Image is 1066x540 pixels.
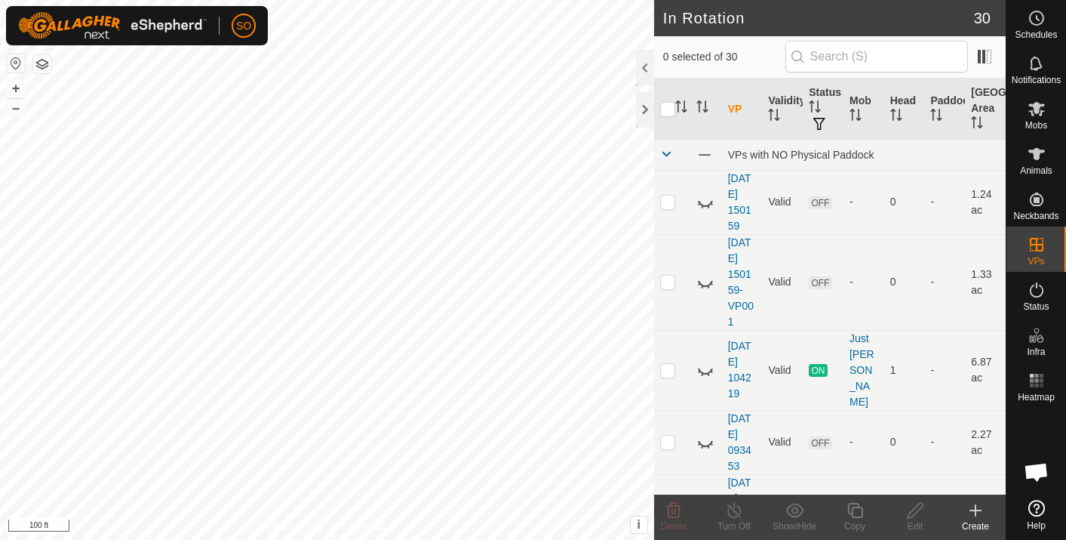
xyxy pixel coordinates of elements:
span: Notifications [1012,76,1061,85]
p-sorticon: Activate to sort [696,103,708,115]
td: 2.52 ac [965,474,1006,538]
span: OFF [809,276,831,289]
th: Validity [762,79,803,140]
span: OFF [809,196,831,209]
a: [DATE] 093453 [728,412,751,472]
button: i [631,517,647,533]
a: Contact Us [342,520,386,534]
button: Reset Map [7,54,25,73]
td: - [924,170,965,234]
span: ON [809,364,827,377]
span: Delete [661,521,687,532]
div: Copy [825,520,885,533]
img: Gallagher Logo [18,12,207,39]
input: Search (S) [785,41,968,73]
th: Head [884,79,925,140]
span: VPs [1028,257,1044,266]
td: Valid [762,330,803,410]
td: - [924,474,965,538]
button: – [7,99,25,117]
p-sorticon: Activate to sort [930,111,942,123]
div: - [849,194,878,210]
th: Mob [843,79,884,140]
td: - [924,330,965,410]
th: VP [722,79,763,140]
a: Help [1006,494,1066,536]
td: Valid [762,234,803,330]
span: OFF [809,437,831,449]
div: Show/Hide [764,520,825,533]
td: - [924,410,965,474]
td: 6.87 ac [965,330,1006,410]
span: Animals [1020,166,1052,175]
a: [DATE] 093608 [728,477,751,536]
span: Heatmap [1018,393,1055,402]
td: Valid [762,410,803,474]
td: 0 [884,474,925,538]
p-sorticon: Activate to sort [768,111,780,123]
th: Status [803,79,843,140]
p-sorticon: Activate to sort [849,111,862,123]
div: Just [PERSON_NAME] [849,331,878,410]
span: Mobs [1025,121,1047,130]
td: 1.24 ac [965,170,1006,234]
a: Privacy Policy [267,520,324,534]
p-sorticon: Activate to sort [675,103,687,115]
p-sorticon: Activate to sort [971,119,983,131]
div: - [849,274,878,290]
div: Edit [885,520,945,533]
div: - [849,434,878,450]
span: Schedules [1015,30,1057,39]
div: Turn Off [704,520,764,533]
div: Create [945,520,1006,533]
p-sorticon: Activate to sort [809,103,821,115]
td: 1.33 ac [965,234,1006,330]
h2: In Rotation [663,9,974,27]
th: [GEOGRAPHIC_DATA] Area [965,79,1006,140]
span: Neckbands [1013,211,1058,221]
a: [DATE] 150159-VP001 [728,236,754,328]
td: 0 [884,234,925,330]
a: [DATE] 104219 [728,340,751,400]
span: 30 [974,7,991,29]
a: [DATE] 150159 [728,172,751,232]
th: Paddock [924,79,965,140]
span: 0 selected of 30 [663,49,785,65]
p-sorticon: Activate to sort [890,111,902,123]
span: i [637,518,640,531]
span: Infra [1027,347,1045,356]
td: - [924,234,965,330]
td: 2.27 ac [965,410,1006,474]
span: Help [1027,521,1046,530]
td: 0 [884,170,925,234]
span: Status [1023,302,1049,311]
button: Map Layers [33,55,51,73]
div: VPs with NO Physical Paddock [728,149,1000,161]
td: 0 [884,410,925,474]
td: 1 [884,330,925,410]
span: SO [236,18,251,34]
td: Valid [762,170,803,234]
div: Open chat [1014,449,1059,495]
button: + [7,79,25,97]
td: Valid [762,474,803,538]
